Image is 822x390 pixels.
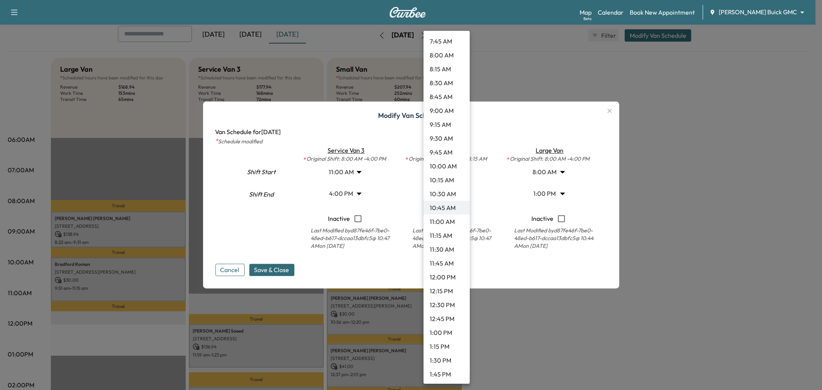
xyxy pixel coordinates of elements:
[424,270,470,284] li: 12:00 PM
[424,173,470,187] li: 10:15 AM
[424,367,470,381] li: 1:45 PM
[424,187,470,201] li: 10:30 AM
[424,229,470,242] li: 11:15 AM
[424,145,470,159] li: 9:45 AM
[424,118,470,131] li: 9:15 AM
[424,34,470,48] li: 7:45 AM
[424,76,470,90] li: 8:30 AM
[424,104,470,118] li: 9:00 AM
[424,242,470,256] li: 11:30 AM
[424,215,470,229] li: 11:00 AM
[424,62,470,76] li: 8:15 AM
[424,131,470,145] li: 9:30 AM
[424,201,470,215] li: 10:45 AM
[424,90,470,104] li: 8:45 AM
[424,340,470,353] li: 1:15 PM
[424,256,470,270] li: 11:45 AM
[424,298,470,312] li: 12:30 PM
[424,284,470,298] li: 12:15 PM
[424,312,470,326] li: 12:45 PM
[424,326,470,340] li: 1:00 PM
[424,48,470,62] li: 8:00 AM
[424,159,470,173] li: 10:00 AM
[424,353,470,367] li: 1:30 PM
